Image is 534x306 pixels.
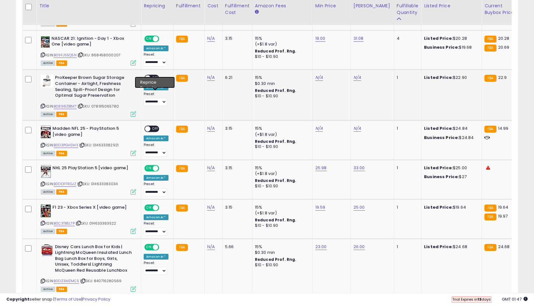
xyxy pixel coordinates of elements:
[144,254,168,260] div: Amazon AI *
[424,45,477,50] div: $19.68
[41,151,55,156] span: All listings currently available for purchase on Amazon
[144,45,168,51] div: Amazon AI *
[225,36,247,41] div: 3.15
[424,205,477,210] div: $19.64
[353,244,365,250] a: 26.00
[56,112,67,117] span: FBA
[424,126,477,131] div: $24.84
[41,189,55,195] span: All listings currently available for purchase on Amazon
[498,213,508,219] span: 19.97
[424,165,453,171] b: Listed Price:
[484,45,496,52] small: FBA
[6,296,110,303] div: seller snap | |
[255,223,308,228] div: $10 - $10.90
[424,36,477,41] div: $20.28
[484,126,496,133] small: FBA
[498,204,509,210] span: 19.64
[207,3,220,9] div: Cost
[144,182,168,196] div: Preset:
[315,3,348,9] div: Min Price
[397,3,419,16] div: Fulfillable Quantity
[315,165,327,171] a: 25.98
[41,126,136,155] div: ASIN:
[225,205,247,210] div: 3.15
[6,296,30,302] strong: Copyright
[255,94,308,99] div: $10 - $10.90
[54,52,77,58] a: B09FJ55Q5N
[176,165,188,172] small: FBA
[145,166,153,171] span: ON
[225,126,247,131] div: 3.15
[397,75,416,80] div: 1
[255,126,308,131] div: 15%
[158,36,168,41] span: OFF
[176,126,188,133] small: FBA
[41,165,51,178] img: 51x6MtAjRLL._SL40_.jpg
[484,205,496,212] small: FBA
[41,165,136,194] div: ASIN:
[484,36,496,43] small: FBA
[255,210,308,216] div: (+$1.8 var)
[397,126,416,131] div: 1
[424,125,453,131] b: Listed Price:
[51,36,129,49] b: NASCAR 21: Ignition - Day 1 - Xbox One [video game]
[79,143,119,148] span: | SKU: 014633382921
[56,151,67,156] span: FBA
[315,74,323,81] a: N/A
[424,174,477,180] div: $27
[78,52,120,58] span: | SKU: 868458000207
[424,44,459,50] b: Business Price:
[225,75,247,80] div: 6.21
[176,244,188,251] small: FBA
[498,44,510,50] span: 20.69
[397,165,416,171] div: 1
[255,178,297,183] b: Reduced Prof. Rng.
[54,278,79,284] a: B0DZ3MZMC5
[353,35,364,42] a: 31.08
[41,36,50,48] img: 51e2nupArDL._SL40_.jpg
[144,3,171,9] div: Repricing
[424,74,453,80] b: Listed Price:
[207,204,215,211] a: N/A
[255,48,297,54] b: Reduced Prof. Rng.
[55,244,132,275] b: Disney Cars Lunch Box for Kids | Lightning McQueen Insulated Lunch Bag Lunch Box for Boys, Girls,...
[477,297,482,302] b: 13
[315,35,325,42] a: 19.00
[353,125,361,132] a: N/A
[255,36,308,41] div: 15%
[255,165,308,171] div: 15%
[255,244,308,250] div: 15%
[484,244,496,251] small: FBA
[76,221,116,226] span: | SKU: 014633383522
[41,244,53,257] img: 511qxKD9J5L._SL40_.jpg
[424,75,477,80] div: $22.90
[54,143,78,148] a: B0D3PGHSM3
[424,35,453,41] b: Listed Price:
[255,257,297,262] b: Reduced Prof. Rng.
[397,205,416,210] div: 1
[207,244,215,250] a: N/A
[78,104,119,109] span: | SKU: 078915065780
[255,184,308,189] div: $10 - $10.90
[424,204,453,210] b: Listed Price:
[144,92,168,106] div: Preset:
[255,217,297,223] b: Reduced Prof. Rng.
[315,204,325,211] a: 19.59
[56,60,67,66] span: FBA
[315,244,327,250] a: 23.00
[144,136,168,141] div: Amazon AI *
[424,3,479,9] div: Listed Price
[397,244,416,250] div: 1
[207,35,215,42] a: N/A
[424,174,459,180] b: Business Price:
[255,262,308,268] div: $10 - $10.90
[255,139,297,144] b: Reduced Prof. Rng.
[144,175,168,181] div: Amazon AI *
[56,189,67,195] span: FBA
[255,3,310,9] div: Amazon Fees
[255,250,308,255] div: $0.30 min
[424,244,453,250] b: Listed Price:
[52,165,130,173] b: NHL 25 PlayStation 5 [video game]
[144,261,168,275] div: Preset:
[424,244,477,250] div: $24.68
